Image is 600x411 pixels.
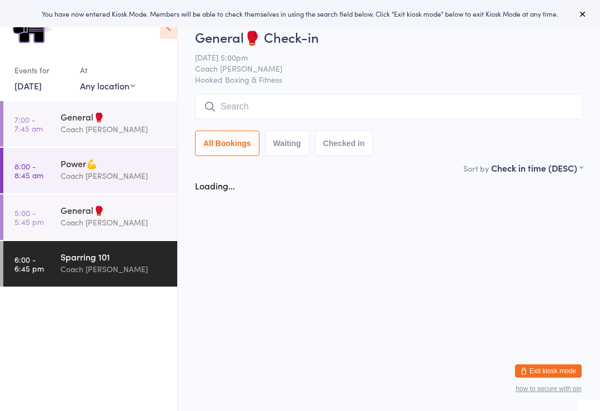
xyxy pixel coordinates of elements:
[195,179,235,192] div: Loading...
[80,61,135,79] div: At
[3,148,177,193] a: 8:00 -8:45 amPower💪Coach [PERSON_NAME]
[515,364,582,378] button: Exit kiosk mode
[61,157,168,169] div: Power💪
[195,74,583,85] span: Hooked Boxing & Fitness
[265,131,309,156] button: Waiting
[14,115,43,133] time: 7:00 - 7:45 am
[11,8,53,50] img: Hooked Boxing & Fitness
[14,61,69,79] div: Events for
[61,250,168,263] div: Sparring 101
[516,385,582,393] button: how to secure with pin
[3,241,177,287] a: 6:00 -6:45 pmSparring 101Coach [PERSON_NAME]
[195,52,566,63] span: [DATE] 5:00pm
[61,123,168,136] div: Coach [PERSON_NAME]
[195,94,583,119] input: Search
[61,169,168,182] div: Coach [PERSON_NAME]
[61,216,168,229] div: Coach [PERSON_NAME]
[14,79,42,92] a: [DATE]
[3,101,177,147] a: 7:00 -7:45 amGeneral🥊Coach [PERSON_NAME]
[195,131,259,156] button: All Bookings
[195,28,583,46] h2: General🥊 Check-in
[315,131,373,156] button: Checked in
[491,162,583,174] div: Check in time (DESC)
[3,194,177,240] a: 5:00 -5:45 pmGeneral🥊Coach [PERSON_NAME]
[14,255,44,273] time: 6:00 - 6:45 pm
[61,204,168,216] div: General🥊
[463,163,489,174] label: Sort by
[18,9,582,18] div: You have now entered Kiosk Mode. Members will be able to check themselves in using the search fie...
[14,162,43,179] time: 8:00 - 8:45 am
[195,63,566,74] span: Coach [PERSON_NAME]
[61,263,168,275] div: Coach [PERSON_NAME]
[14,208,44,226] time: 5:00 - 5:45 pm
[80,79,135,92] div: Any location
[61,111,168,123] div: General🥊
